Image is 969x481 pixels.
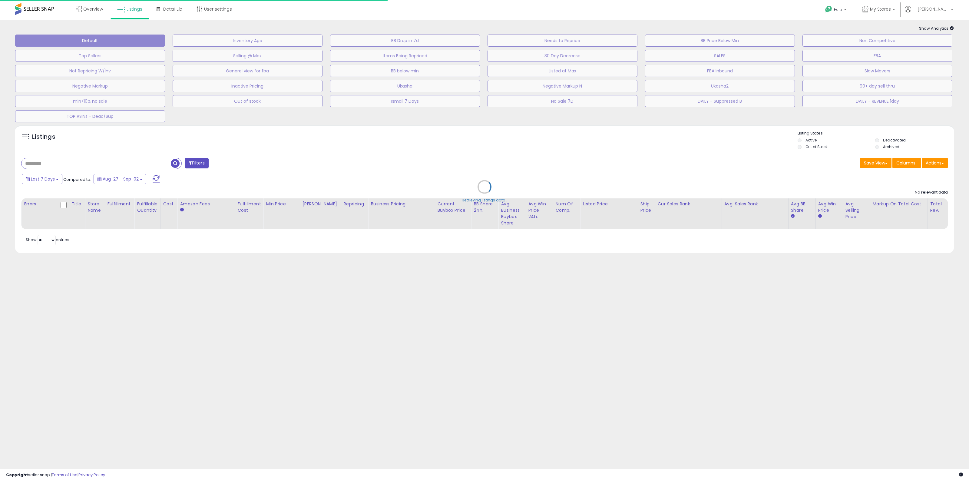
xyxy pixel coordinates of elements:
span: Listings [127,6,142,12]
button: 30 Day Decrease [488,50,637,62]
span: Hi [PERSON_NAME] [913,6,949,12]
button: Items Being Repriced [330,50,480,62]
span: DataHub [163,6,182,12]
button: Default [15,35,165,47]
button: Negative Markup [15,80,165,92]
span: Show Analytics [919,25,954,31]
button: Out of stock [173,95,322,107]
i: Get Help [825,5,832,13]
span: Help [834,7,842,12]
button: Non Competitive [802,35,952,47]
button: BB Price Below Min [645,35,795,47]
button: FBA [802,50,952,62]
a: Hi [PERSON_NAME] [905,6,953,20]
button: SALES [645,50,795,62]
button: BB Drop in 7d [330,35,480,47]
button: Inactive Pricing [173,80,322,92]
span: My Stores [870,6,891,12]
button: Top Sellers [15,50,165,62]
button: Ismail 7 Days [330,95,480,107]
button: min>10% no sale [15,95,165,107]
button: BB below min [330,65,480,77]
button: Needs to Reprice [488,35,637,47]
button: Generel view for fba [173,65,322,77]
button: Selling @ Max [173,50,322,62]
button: Ukasha [330,80,480,92]
button: DAILY - REVENUE 1day [802,95,952,107]
button: FBA Inbound [645,65,795,77]
span: Overview [83,6,103,12]
button: Negative Markup N [488,80,637,92]
div: Retrieving listings data.. [462,197,507,203]
button: Inventory Age [173,35,322,47]
button: Not Repricing W/Inv [15,65,165,77]
button: Slow Movers [802,65,952,77]
button: Ukasha2 [645,80,795,92]
button: 90+ day sell thru [802,80,952,92]
button: No Sale 7D [488,95,637,107]
button: Listed at Max [488,65,637,77]
button: TOP ASINs - Deac/Sup [15,110,165,122]
button: DAILY - Suppressed B [645,95,795,107]
a: Help [820,1,852,20]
